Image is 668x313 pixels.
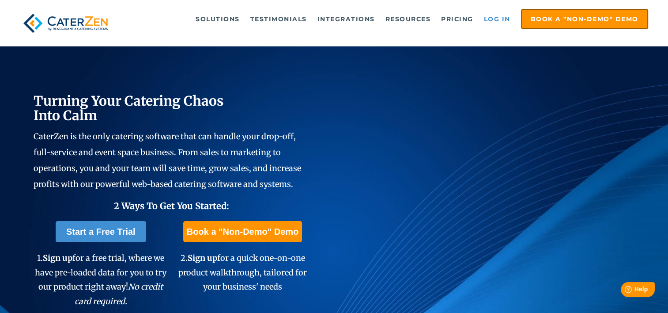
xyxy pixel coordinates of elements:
iframe: Help widget launcher [589,279,658,303]
a: Book a "Non-Demo" Demo [521,9,648,29]
span: 1. for a free trial, where we have pre-loaded data for you to try our product right away! [35,253,166,306]
span: 2 Ways To Get You Started: [114,200,229,211]
img: caterzen [20,9,111,37]
a: Integrations [313,10,379,28]
a: Start a Free Trial [56,221,146,242]
a: Solutions [191,10,244,28]
span: 2. for a quick one-on-one product walkthrough, tailored for your business' needs [178,253,307,292]
div: Navigation Menu [127,9,648,29]
a: Book a "Non-Demo" Demo [183,221,302,242]
a: Resources [381,10,435,28]
em: No credit card required. [75,282,163,306]
span: Sign up [188,253,217,263]
a: Pricing [437,10,478,28]
a: Testimonials [246,10,311,28]
span: CaterZen is the only catering software that can handle your drop-off, full-service and event spac... [34,131,301,189]
a: Log in [479,10,515,28]
span: Turning Your Catering Chaos Into Calm [34,92,224,124]
span: Sign up [43,253,72,263]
